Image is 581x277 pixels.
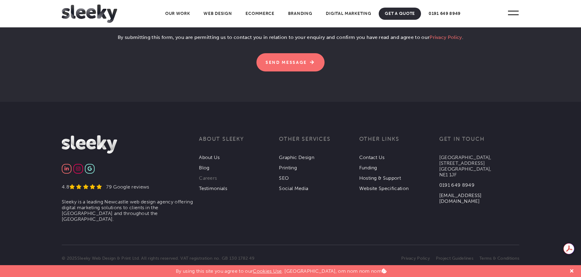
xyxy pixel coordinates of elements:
[64,166,68,171] img: Linkedin
[77,256,139,261] a: Sleeky Web Design & Print Ltd
[159,8,196,20] a: Our Work
[253,268,282,274] a: Cookies Use
[359,135,439,150] h3: Other links
[359,154,385,160] a: Contact Us
[117,34,464,46] p: By submitting this form, you are permitting us to contact you in relation to your enquiry and con...
[320,8,377,20] a: Digital Marketing
[199,165,209,171] a: Blog
[199,135,279,150] h3: About Sleeky
[282,8,318,20] a: Branding
[359,185,409,191] a: Website Specification
[279,154,314,160] a: Graphic Design
[359,175,401,181] a: Hosting & Support
[436,256,473,261] a: Project Guidelines
[199,185,227,191] a: Testimonials
[279,135,359,150] h3: Other services
[479,256,519,261] a: Terms & Conditions
[62,184,149,190] a: 4.8 79 Google reviews
[279,165,297,171] a: Printing
[430,34,462,40] a: Privacy Policy
[423,8,467,20] a: 0191 649 8949
[279,175,289,181] a: SEO
[102,184,149,190] div: 79 Google reviews
[197,8,238,20] a: Web Design
[439,192,482,204] a: [EMAIL_ADDRESS][DOMAIN_NAME]
[62,256,290,261] p: © 2025 . All rights reserved. VAT registration no. GB 130 1782 49
[88,166,92,171] img: Google
[439,154,519,178] p: [GEOGRAPHIC_DATA], [STREET_ADDRESS] [GEOGRAPHIC_DATA], NE1 1JF
[199,175,217,181] a: Careers
[199,154,220,160] a: About Us
[279,185,308,191] a: Social Media
[359,165,377,171] a: Funding
[401,256,430,261] a: Privacy Policy
[62,135,117,154] img: Sleeky Web Design Newcastle
[239,8,280,20] a: Ecommerce
[62,199,199,222] li: Sleeky is a leading Newcastle web design agency offering digital marketing solutions to clients i...
[439,182,475,188] a: 0191 649 8949
[379,8,421,20] a: Get A Quote
[439,135,519,150] h3: Get in touch
[62,5,117,23] img: Sleeky Web Design Newcastle
[256,53,325,71] input: Send Message
[76,166,80,171] img: Instagram
[176,265,387,274] p: By using this site you agree to our . [GEOGRAPHIC_DATA], om nom nom nom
